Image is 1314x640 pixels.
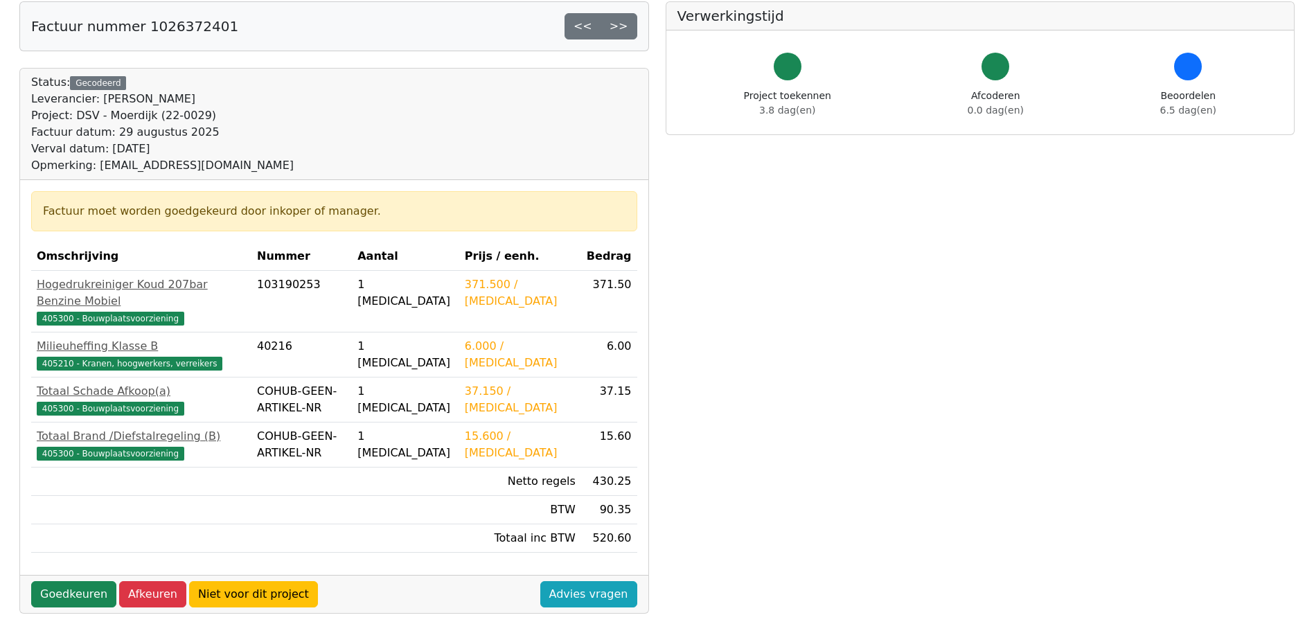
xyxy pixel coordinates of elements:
div: Status: [31,74,294,174]
span: 0.0 dag(en) [968,105,1024,116]
a: << [565,13,601,39]
div: 1 [MEDICAL_DATA] [357,338,454,371]
div: 15.600 / [MEDICAL_DATA] [465,428,576,461]
a: Hogedrukreiniger Koud 207bar Benzine Mobiel405300 - Bouwplaatsvoorziening [37,276,246,326]
th: Omschrijving [31,242,251,271]
div: Afcoderen [968,89,1024,118]
a: Milieuheffing Klasse B405210 - Kranen, hoogwerkers, verreikers [37,338,246,371]
td: BTW [459,496,581,524]
td: COHUB-GEEN-ARTIKEL-NR [251,423,352,468]
td: 520.60 [581,524,637,553]
th: Prijs / eenh. [459,242,581,271]
a: Totaal Brand /Diefstalregeling (B)405300 - Bouwplaatsvoorziening [37,428,246,461]
a: Goedkeuren [31,581,116,607]
div: Beoordelen [1160,89,1216,118]
a: Advies vragen [540,581,637,607]
span: 405300 - Bouwplaatsvoorziening [37,312,184,326]
div: Project toekennen [744,89,831,118]
td: 430.25 [581,468,637,496]
td: 6.00 [581,332,637,377]
div: Project: DSV - Moerdijk (22-0029) [31,107,294,124]
h5: Verwerkingstijd [677,8,1284,24]
div: 37.150 / [MEDICAL_DATA] [465,383,576,416]
td: 37.15 [581,377,637,423]
span: 405210 - Kranen, hoogwerkers, verreikers [37,357,222,371]
td: 371.50 [581,271,637,332]
td: 90.35 [581,496,637,524]
td: Totaal inc BTW [459,524,581,553]
td: COHUB-GEEN-ARTIKEL-NR [251,377,352,423]
div: Totaal Brand /Diefstalregeling (B) [37,428,246,445]
span: 405300 - Bouwplaatsvoorziening [37,402,184,416]
a: Niet voor dit project [189,581,318,607]
td: 15.60 [581,423,637,468]
a: Totaal Schade Afkoop(a)405300 - Bouwplaatsvoorziening [37,383,246,416]
div: Opmerking: [EMAIL_ADDRESS][DOMAIN_NAME] [31,157,294,174]
div: Leverancier: [PERSON_NAME] [31,91,294,107]
th: Aantal [352,242,459,271]
div: 1 [MEDICAL_DATA] [357,428,454,461]
div: Factuur moet worden goedgekeurd door inkoper of manager. [43,203,625,220]
div: 6.000 / [MEDICAL_DATA] [465,338,576,371]
div: Verval datum: [DATE] [31,141,294,157]
span: 3.8 dag(en) [759,105,815,116]
a: >> [601,13,637,39]
div: Factuur datum: 29 augustus 2025 [31,124,294,141]
div: 1 [MEDICAL_DATA] [357,383,454,416]
div: Milieuheffing Klasse B [37,338,246,355]
span: 6.5 dag(en) [1160,105,1216,116]
div: 371.500 / [MEDICAL_DATA] [465,276,576,310]
h5: Factuur nummer 1026372401 [31,18,238,35]
th: Nummer [251,242,352,271]
th: Bedrag [581,242,637,271]
td: Netto regels [459,468,581,496]
div: Gecodeerd [70,76,126,90]
span: 405300 - Bouwplaatsvoorziening [37,447,184,461]
div: 1 [MEDICAL_DATA] [357,276,454,310]
td: 103190253 [251,271,352,332]
a: Afkeuren [119,581,186,607]
div: Hogedrukreiniger Koud 207bar Benzine Mobiel [37,276,246,310]
div: Totaal Schade Afkoop(a) [37,383,246,400]
td: 40216 [251,332,352,377]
